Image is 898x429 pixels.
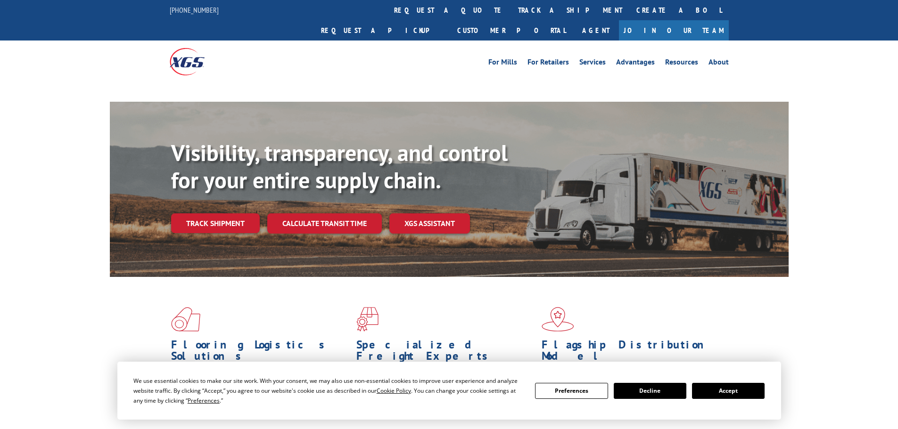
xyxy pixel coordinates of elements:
[665,58,698,69] a: Resources
[535,383,608,399] button: Preferences
[314,20,450,40] a: Request a pickup
[171,138,508,194] b: Visibility, transparency, and control for your entire supply chain.
[692,383,765,399] button: Accept
[377,387,411,395] span: Cookie Policy
[133,376,524,405] div: We use essential cookies to make our site work. With your consent, we may also use non-essential ...
[188,397,220,405] span: Preferences
[117,362,781,420] div: Cookie Consent Prompt
[527,58,569,69] a: For Retailers
[356,307,379,332] img: xgs-icon-focused-on-flooring-red
[267,213,382,234] a: Calculate transit time
[573,20,619,40] a: Agent
[709,58,729,69] a: About
[171,307,200,332] img: xgs-icon-total-supply-chain-intelligence-red
[356,339,535,366] h1: Specialized Freight Experts
[614,383,686,399] button: Decline
[542,339,720,366] h1: Flagship Distribution Model
[542,307,574,332] img: xgs-icon-flagship-distribution-model-red
[579,58,606,69] a: Services
[171,213,260,233] a: Track shipment
[450,20,573,40] a: Customer Portal
[488,58,517,69] a: For Mills
[616,58,655,69] a: Advantages
[171,339,349,366] h1: Flooring Logistics Solutions
[170,5,219,15] a: [PHONE_NUMBER]
[619,20,729,40] a: Join Our Team
[389,213,470,234] a: XGS ASSISTANT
